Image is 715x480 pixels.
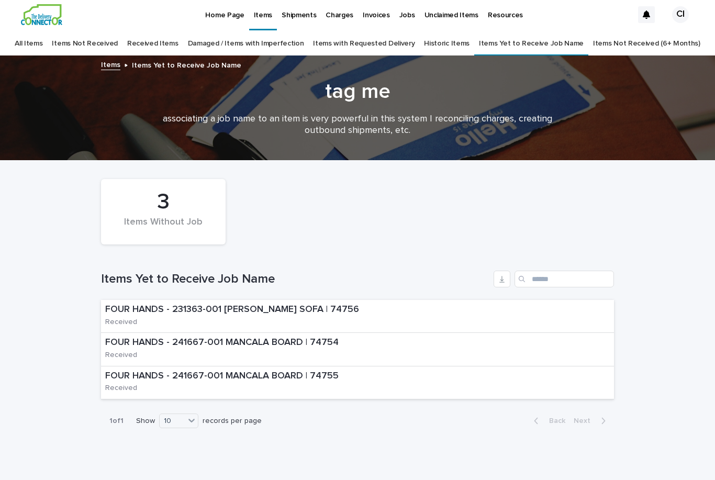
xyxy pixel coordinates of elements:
[105,337,371,349] p: FOUR HANDS - 241667-001 MANCALA BOARD | 74754
[569,416,614,426] button: Next
[105,384,137,393] p: Received
[203,417,262,426] p: records per page
[593,31,700,56] a: Items Not Received (6+ Months)
[52,31,117,56] a: Items Not Received
[160,416,185,427] div: 10
[119,217,208,239] div: Items Without Job
[148,114,567,136] p: associating a job name to an item is very powerful in this system | reconciling charges, creating...
[515,271,614,287] input: Search
[101,333,614,366] a: FOUR HANDS - 241667-001 MANCALA BOARD | 74754Received
[101,300,614,333] a: FOUR HANDS - 231363-001 [PERSON_NAME] SOFA | 74756Received
[526,416,569,426] button: Back
[101,272,489,287] h1: Items Yet to Receive Job Name
[543,417,565,425] span: Back
[101,408,132,434] p: 1 of 1
[424,31,470,56] a: Historic Items
[136,417,155,426] p: Show
[127,31,178,56] a: Received Items
[101,366,614,399] a: FOUR HANDS - 241667-001 MANCALA BOARD | 74755Received
[188,31,304,56] a: Damaged / Items with Imperfection
[132,59,241,70] p: Items Yet to Receive Job Name
[105,351,137,360] p: Received
[105,304,391,316] p: FOUR HANDS - 231363-001 [PERSON_NAME] SOFA | 74756
[101,58,120,70] a: Items
[15,31,42,56] a: All Items
[313,31,415,56] a: Items with Requested Delivery
[101,79,614,104] h1: tag me
[479,31,584,56] a: Items Yet to Receive Job Name
[574,417,597,425] span: Next
[105,371,371,382] p: FOUR HANDS - 241667-001 MANCALA BOARD | 74755
[672,6,689,23] div: CI
[21,4,62,25] img: aCWQmA6OSGG0Kwt8cj3c
[105,318,137,327] p: Received
[119,189,208,215] div: 3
